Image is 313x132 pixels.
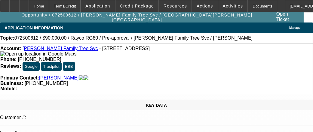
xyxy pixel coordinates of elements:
button: Actions [192,0,218,12]
span: KEY DATA [146,103,167,108]
strong: Account: [0,46,21,51]
button: Credit Package [115,0,158,12]
button: Resources [159,0,192,12]
span: [PHONE_NUMBER] [18,57,61,62]
button: Activities [218,0,248,12]
span: APPLICATION INFORMATION [5,25,63,30]
span: - [STREET_ADDRESS] [99,46,150,51]
span: Resources [164,4,187,8]
span: Application [85,4,110,8]
strong: Reviews: [0,64,21,69]
span: Activities [223,4,243,8]
button: Application [81,0,115,12]
img: linkedin-icon.png [84,75,88,81]
strong: Topic: [0,35,14,41]
strong: Phone: [0,57,17,62]
span: Opportunity / 072500612 / [PERSON_NAME] Family Tree Svc / [GEOGRAPHIC_DATA][PERSON_NAME][GEOGRAPH... [2,13,272,22]
a: [PERSON_NAME] [39,75,79,81]
a: [PERSON_NAME] Family Tree Svc [23,46,98,51]
img: Open up location in Google Maps [0,51,76,57]
button: BBB [63,62,75,71]
strong: Mobile: [0,86,17,91]
a: Open Ticket [274,9,303,25]
span: Actions [197,4,213,8]
span: [PHONE_NUMBER] [25,81,68,86]
img: facebook-icon.png [79,75,84,81]
span: 072500612 / $90,000.00 / Rayco RG80 / Pre-approval / [PERSON_NAME] Family Tree Svc / [PERSON_NAME] [14,35,253,41]
button: Google [23,62,40,71]
span: Manage [289,26,300,29]
strong: Business: [0,81,23,86]
a: View Google Maps [0,51,76,56]
span: Credit Package [120,4,154,8]
strong: Primary Contact: [0,75,39,81]
button: Trustpilot [41,62,61,71]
